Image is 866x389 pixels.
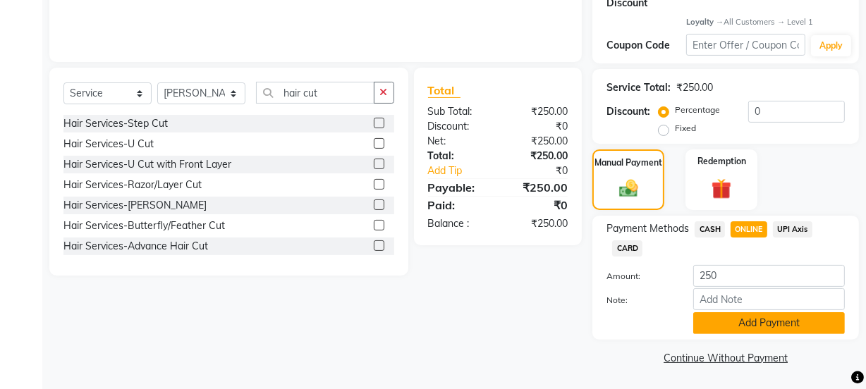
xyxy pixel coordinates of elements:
button: Add Payment [693,312,845,334]
div: ₹0 [511,163,578,178]
input: Enter Offer / Coupon Code [686,34,805,56]
div: Hair Services-[PERSON_NAME] [63,198,207,213]
div: Service Total: [606,80,671,95]
div: Net: [417,134,498,149]
span: Total [428,83,461,98]
div: Discount: [606,104,650,119]
div: Hair Services-Butterfly/Feather Cut [63,218,225,233]
div: Hair Services-U Cut [63,137,154,152]
input: Amount [693,265,845,287]
div: Coupon Code [606,38,686,53]
div: ₹250.00 [498,149,578,163]
div: Total: [417,149,498,163]
div: Discount: [417,119,498,134]
label: Redemption [697,155,746,168]
label: Manual Payment [594,156,662,169]
label: Fixed [675,122,696,135]
div: ₹250.00 [498,216,578,231]
div: ₹250.00 [498,104,578,119]
div: Hair Services-U Cut with Front Layer [63,157,231,172]
span: UPI Axis [773,221,812,237]
label: Amount: [596,270,683,283]
input: Search or Scan [256,82,374,104]
div: Payable: [417,179,498,196]
div: Balance : [417,216,498,231]
div: Hair Services-Razor/Layer Cut [63,178,202,192]
div: Paid: [417,197,498,214]
button: Apply [811,35,851,56]
input: Add Note [693,288,845,310]
img: _cash.svg [614,178,644,199]
div: ₹250.00 [498,179,578,196]
span: ONLINE [731,221,767,237]
div: All Customers → Level 1 [686,16,845,28]
div: Hair Services-Advance Hair Cut [63,239,208,254]
label: Note: [596,294,683,307]
img: _gift.svg [705,176,738,201]
span: Payment Methods [606,221,689,236]
span: CARD [612,240,642,257]
span: CASH [695,221,725,237]
div: Hair Services-Step Cut [63,116,168,131]
div: Sub Total: [417,104,498,119]
div: ₹250.00 [676,80,713,95]
strong: Loyalty → [686,17,724,27]
div: ₹0 [498,197,578,214]
a: Continue Without Payment [595,351,856,366]
a: Add Tip [417,163,511,178]
div: ₹250.00 [498,134,578,149]
div: ₹0 [498,119,578,134]
label: Percentage [675,104,720,116]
